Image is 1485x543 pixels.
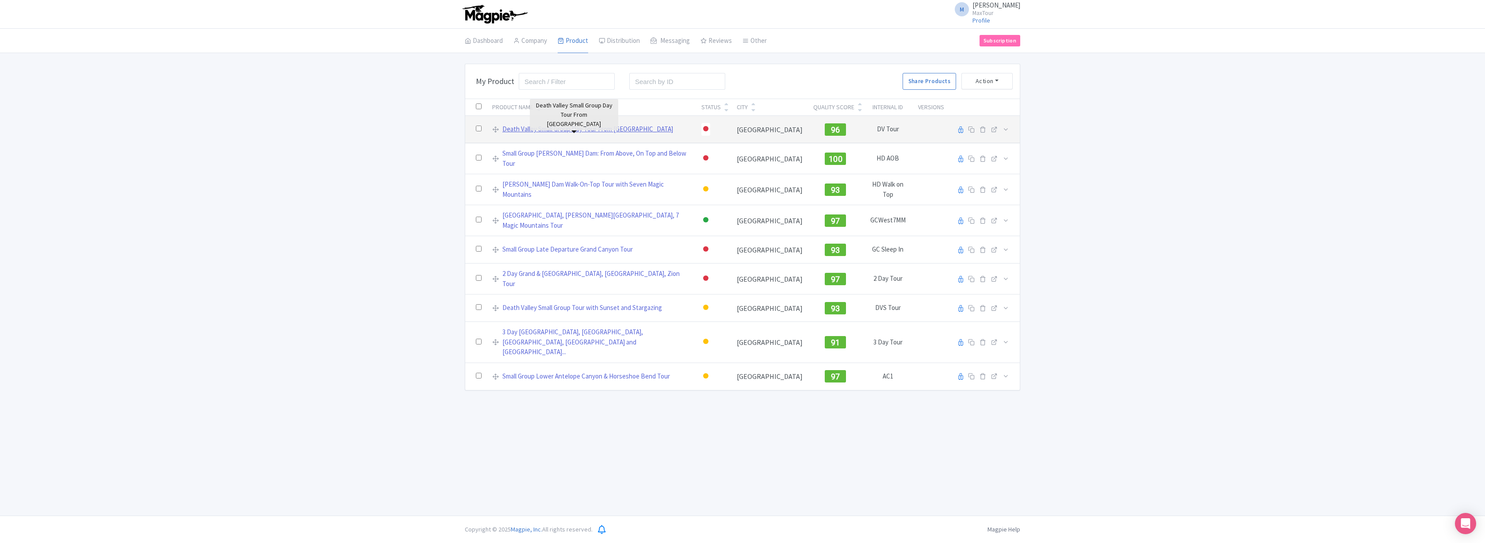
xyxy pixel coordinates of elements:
[831,216,840,226] span: 97
[825,273,846,282] a: 97
[465,29,503,54] a: Dashboard
[731,363,808,390] td: [GEOGRAPHIC_DATA]
[863,236,913,264] td: GC Sleep In
[731,143,808,174] td: [GEOGRAPHIC_DATA]
[825,371,846,380] a: 97
[731,116,808,143] td: [GEOGRAPHIC_DATA]
[913,99,949,116] th: Versions
[513,29,547,54] a: Company
[599,29,640,54] a: Distribution
[476,76,514,86] h3: My Product
[502,269,691,289] a: 2 Day Grand & [GEOGRAPHIC_DATA], [GEOGRAPHIC_DATA], Zion Tour
[863,174,913,205] td: HD Walk on Top
[863,322,913,363] td: 3 Day Tour
[825,153,846,162] a: 100
[863,363,913,390] td: AC1
[825,302,846,311] a: 93
[460,4,529,24] img: logo-ab69f6fb50320c5b225c76a69d11143b.png
[825,184,846,193] a: 93
[972,10,1020,16] small: MaxTour
[961,73,1013,89] button: Action
[502,124,673,134] a: Death Valley Small Group Day Tour From [GEOGRAPHIC_DATA]
[701,103,721,112] div: Status
[731,174,808,205] td: [GEOGRAPHIC_DATA]
[863,264,913,294] td: 2 Day Tour
[700,29,732,54] a: Reviews
[813,103,854,112] div: Quality Score
[731,294,808,322] td: [GEOGRAPHIC_DATA]
[831,245,840,255] span: 93
[511,525,542,533] span: Magpie, Inc.
[972,16,990,24] a: Profile
[701,302,710,314] div: Building
[519,73,615,90] input: Search / Filter
[629,73,725,90] input: Search by ID
[831,275,840,284] span: 97
[972,1,1020,9] span: [PERSON_NAME]
[737,103,748,112] div: City
[731,264,808,294] td: [GEOGRAPHIC_DATA]
[863,143,913,174] td: HD AOB
[831,338,840,347] span: 91
[502,245,633,255] a: Small Group Late Departure Grand Canyon Tour
[980,35,1020,46] a: Subscription
[903,73,956,90] a: Share Products
[701,123,710,136] div: Inactive
[701,152,710,165] div: Inactive
[825,337,846,346] a: 91
[731,205,808,236] td: [GEOGRAPHIC_DATA]
[701,370,710,383] div: Building
[831,304,840,313] span: 93
[502,303,662,313] a: Death Valley Small Group Tour with Sunset and Stargazing
[987,525,1020,533] a: Magpie Help
[502,327,691,357] a: 3 Day [GEOGRAPHIC_DATA], [GEOGRAPHIC_DATA], [GEOGRAPHIC_DATA], [GEOGRAPHIC_DATA] and [GEOGRAPHIC_...
[502,180,691,199] a: [PERSON_NAME] Dam Walk-On-Top Tour with Seven Magic Mountains
[459,525,598,534] div: Copyright © 2025 All rights reserved.
[731,236,808,264] td: [GEOGRAPHIC_DATA]
[863,205,913,236] td: GCWest7MM
[701,243,710,256] div: Inactive
[829,154,843,164] span: 100
[825,244,846,253] a: 93
[492,103,533,112] div: Product Name
[831,185,840,195] span: 93
[701,272,710,285] div: Inactive
[955,2,969,16] span: M
[502,210,691,230] a: [GEOGRAPHIC_DATA], [PERSON_NAME][GEOGRAPHIC_DATA], 7 Magic Mountains Tour
[502,371,670,382] a: Small Group Lower Antelope Canyon & Horseshoe Bend Tour
[502,149,691,168] a: Small Group [PERSON_NAME] Dam: From Above, On Top and Below Tour
[863,294,913,322] td: DVS Tour
[831,125,840,134] span: 96
[831,372,840,381] span: 97
[701,214,710,227] div: Active
[825,124,846,133] a: 96
[863,99,913,116] th: Internal ID
[651,29,690,54] a: Messaging
[742,29,767,54] a: Other
[949,2,1020,16] a: M [PERSON_NAME] MaxTour
[825,215,846,224] a: 97
[701,183,710,196] div: Building
[1455,513,1476,534] div: Open Intercom Messenger
[863,116,913,143] td: DV Tour
[530,99,618,130] div: Death Valley Small Group Day Tour From [GEOGRAPHIC_DATA]
[701,336,710,348] div: Building
[558,29,588,54] a: Product
[731,322,808,363] td: [GEOGRAPHIC_DATA]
